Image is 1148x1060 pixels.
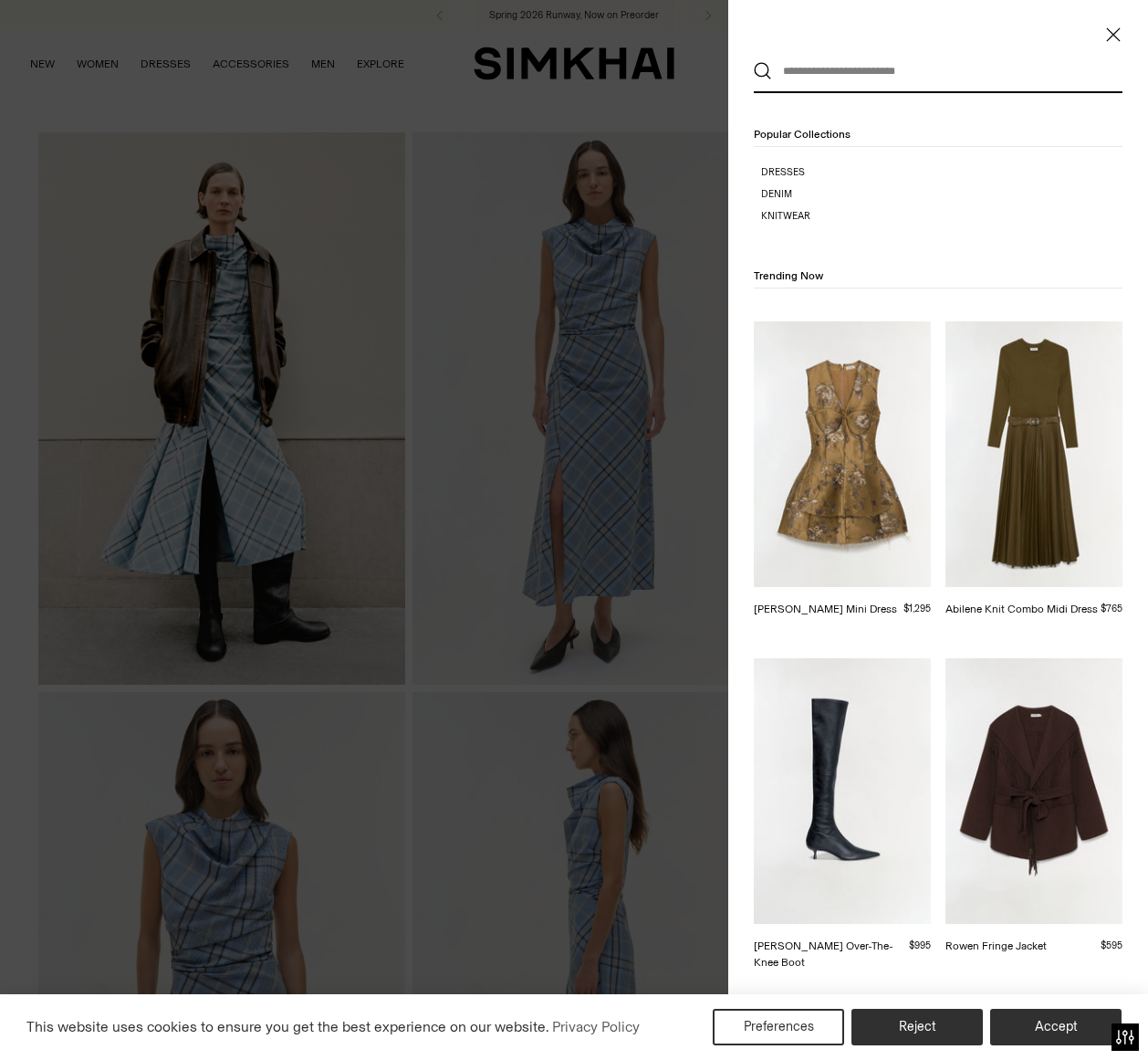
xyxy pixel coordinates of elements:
[772,51,1096,91] input: What are you looking for?
[26,1018,549,1035] span: This website uses cookies to ensure you get the best experience on our website.
[761,209,1122,224] a: Knitwear
[990,1009,1122,1045] button: Accept
[945,939,1047,952] a: Rowen Fringe Jacket
[1104,26,1122,44] button: Close
[754,269,823,282] span: Trending Now
[754,128,851,141] span: Popular Collections
[761,187,1122,202] a: Denim
[761,165,1122,180] a: Dresses
[945,603,1098,615] a: Abilene Knit Combo Midi Dress
[754,62,772,80] button: Search
[713,1009,844,1045] button: Preferences
[754,939,893,969] a: [PERSON_NAME] Over-The-Knee Boot
[851,1009,983,1045] button: Reject
[754,603,897,615] a: [PERSON_NAME] Mini Dress
[549,1013,642,1041] a: Privacy Policy (opens in a new tab)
